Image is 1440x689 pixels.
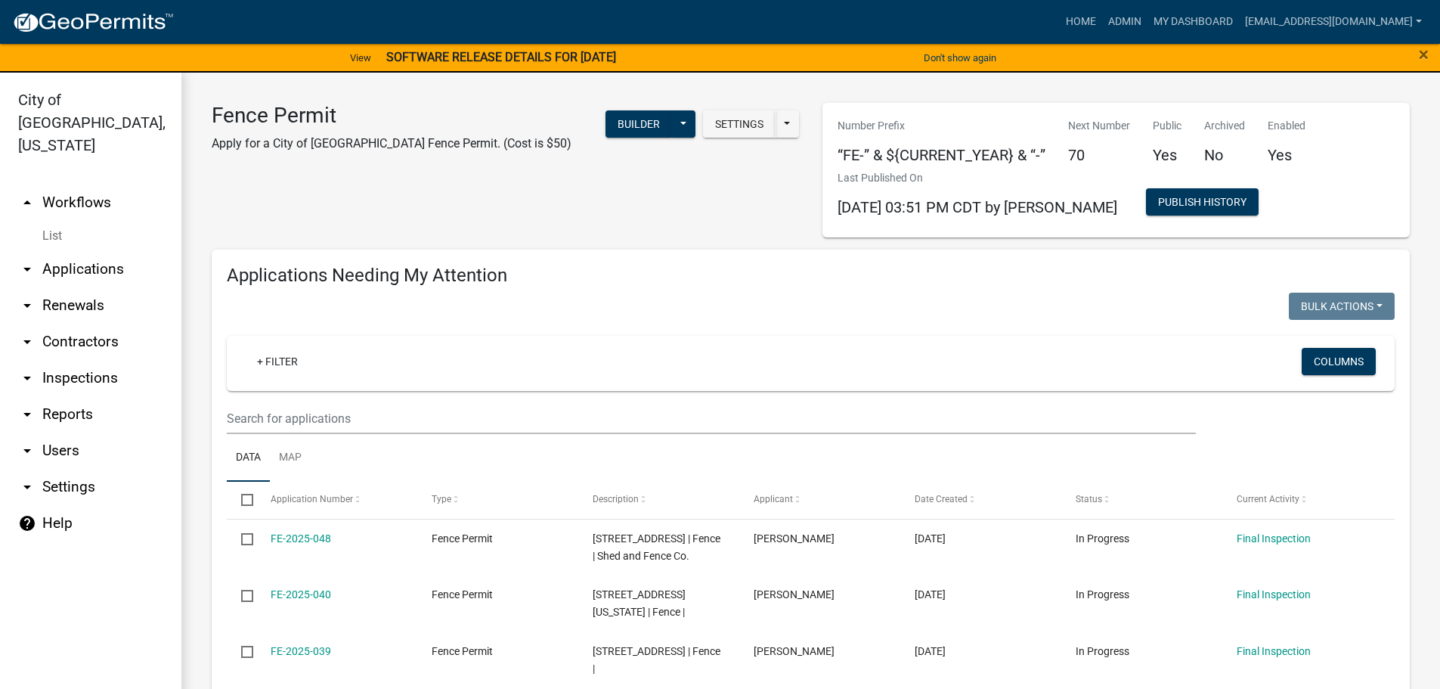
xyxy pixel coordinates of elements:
p: Public [1153,118,1181,134]
span: Sara Watson [754,588,835,601]
button: Columns [1302,348,1376,375]
a: FE-2025-040 [271,588,331,601]
i: arrow_drop_down [18,369,36,387]
h4: Applications Needing My Attention [227,265,1395,287]
a: FE-2025-048 [271,532,331,545]
span: Applicant [754,494,793,504]
span: Fence Permit [432,532,493,545]
button: Publish History [1146,188,1259,216]
button: Close [1419,45,1429,64]
p: Next Number [1068,118,1130,134]
datatable-header-cell: Select [227,482,255,518]
span: 924 JEFFERSON ST N | Fence | Shed and Fence Co. [593,532,720,562]
i: arrow_drop_up [18,194,36,212]
p: Last Published On [838,170,1117,186]
p: Apply for a City of [GEOGRAPHIC_DATA] Fence Permit. (Cost is $50) [212,135,571,153]
i: arrow_drop_down [18,296,36,315]
a: + Filter [245,348,310,375]
a: FE-2025-039 [271,645,331,657]
a: Final Inspection [1237,532,1311,545]
span: Status [1076,494,1102,504]
p: Number Prefix [838,118,1045,134]
button: Settings [703,110,776,138]
input: Search for applications [227,403,1196,434]
span: 05/19/2025 [915,532,946,545]
i: help [18,514,36,532]
span: In Progress [1076,532,1129,545]
datatable-header-cell: Application Number [255,482,417,518]
span: Fence Permit [432,588,493,601]
span: Fence Permit [432,645,493,657]
a: Map [270,434,311,483]
span: Description [593,494,639,504]
span: In Progress [1076,588,1129,601]
button: Bulk Actions [1289,293,1395,320]
i: arrow_drop_down [18,405,36,424]
h5: No [1204,146,1245,164]
i: arrow_drop_down [18,478,36,496]
h5: 70 [1068,146,1130,164]
span: Date Created [915,494,968,504]
span: 1721 FRANKLIN ST N | Fence | [593,645,720,675]
span: 04/30/2025 [915,645,946,657]
button: Don't show again [918,45,1002,70]
span: Current Activity [1237,494,1299,504]
h5: “FE-” & ${CURRENT_YEAR} & “-” [838,146,1045,164]
a: [EMAIL_ADDRESS][DOMAIN_NAME] [1239,8,1428,36]
i: arrow_drop_down [18,333,36,351]
a: Final Inspection [1237,645,1311,657]
datatable-header-cell: Description [578,482,739,518]
a: Home [1060,8,1102,36]
span: In Progress [1076,645,1129,657]
a: Final Inspection [1237,588,1311,601]
h5: Yes [1268,146,1305,164]
wm-modal-confirm: Workflow Publish History [1146,197,1259,209]
i: arrow_drop_down [18,260,36,278]
i: arrow_drop_down [18,442,36,460]
span: 05/06/2025 [915,588,946,601]
a: View [344,45,377,70]
datatable-header-cell: Status [1061,482,1222,518]
h5: Yes [1153,146,1181,164]
a: Admin [1102,8,1147,36]
datatable-header-cell: Current Activity [1222,482,1383,518]
button: Builder [605,110,672,138]
a: My Dashboard [1147,8,1239,36]
span: 1314 MINNESOTA ST N | Fence | [593,588,686,618]
strong: SOFTWARE RELEASE DETAILS FOR [DATE] [386,50,616,64]
datatable-header-cell: Applicant [739,482,900,518]
a: Data [227,434,270,483]
datatable-header-cell: Date Created [900,482,1061,518]
h3: Fence Permit [212,103,571,129]
span: Application Number [271,494,353,504]
span: Type [432,494,451,504]
p: Enabled [1268,118,1305,134]
span: Kelsie Simon [754,532,835,545]
span: × [1419,44,1429,65]
p: Archived [1204,118,1245,134]
span: [DATE] 03:51 PM CDT by [PERSON_NAME] [838,198,1117,216]
datatable-header-cell: Type [417,482,578,518]
span: Carla Ann Berg [754,645,835,657]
